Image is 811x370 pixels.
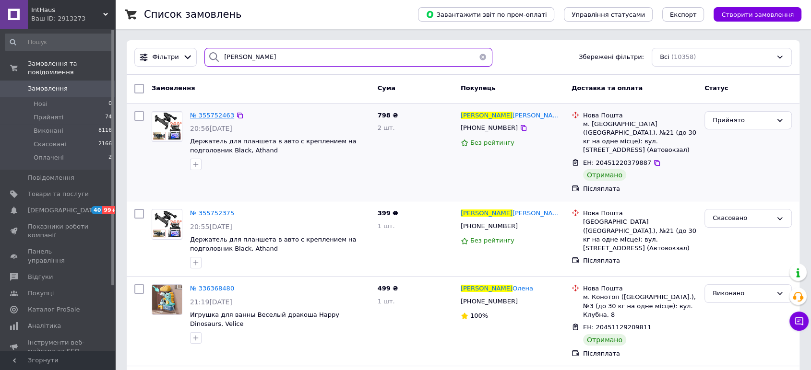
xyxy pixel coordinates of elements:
a: № 336368480 [190,285,234,292]
span: Фільтри [153,53,179,62]
span: Замовлення [152,84,195,92]
span: [PERSON_NAME] [513,209,564,217]
span: 798 ₴ [378,112,398,119]
span: Без рейтингу [470,237,514,244]
img: Фото товару [152,211,182,238]
span: Замовлення та повідомлення [28,59,115,77]
span: ЕН: 20451220379887 [583,159,651,166]
a: [PERSON_NAME]Олена [461,284,533,293]
span: 0 [108,100,112,108]
div: Нова Пошта [583,209,697,218]
div: Нова Пошта [583,111,697,120]
span: [PERSON_NAME] [461,209,513,217]
span: Показники роботи компанії [28,222,89,240]
div: м. [GEOGRAPHIC_DATA] ([GEOGRAPHIC_DATA].), №21 (до 30 кг на одне місце): вул. [STREET_ADDRESS] (А... [583,120,697,155]
span: Оплачені [34,153,64,162]
span: Скасовані [34,140,66,149]
span: [PERSON_NAME] [513,112,564,119]
span: 2166 [98,140,112,149]
span: Аналітика [28,322,61,330]
div: Ваш ID: 2913273 [31,14,115,23]
button: Чат з покупцем [789,312,809,331]
div: Післяплата [583,349,697,358]
span: Створити замовлення [721,11,794,18]
span: IntHaus [31,6,103,14]
a: Фото товару [152,111,182,142]
div: Отримано [583,334,626,346]
span: Каталог ProSale [28,305,80,314]
div: Прийнято [713,116,772,126]
span: 2 [108,153,112,162]
div: м. Конотоп ([GEOGRAPHIC_DATA].), №3 (до 30 кг на одне місце): вул. Клубна, 8 [583,293,697,319]
a: Держатель для планшета в авто с креплением на подголовник Black, Athand [190,138,356,154]
span: Нові [34,100,48,108]
span: 74 [105,113,112,122]
span: Держатель для планшета в авто с креплением на подголовник Black, Athand [190,236,356,252]
div: [GEOGRAPHIC_DATA] ([GEOGRAPHIC_DATA].), №21 (до 30 кг на одне місце): вул. [STREET_ADDRESS] (Авто... [583,218,697,253]
a: [PERSON_NAME][PERSON_NAME] [461,209,564,218]
span: Панель управління [28,247,89,265]
div: Нова Пошта [583,284,697,293]
span: Всі [660,53,669,62]
span: [PHONE_NUMBER] [461,222,518,230]
input: Пошук [5,34,113,51]
button: Завантажити звіт по пром-оплаті [418,7,554,22]
img: Фото товару [152,285,182,314]
a: № 355752463 [190,112,234,119]
button: Управління статусами [564,7,653,22]
span: 499 ₴ [378,285,398,292]
span: Cума [378,84,395,92]
div: Отримано [583,169,626,181]
div: Виконано [713,289,772,299]
span: [DEMOGRAPHIC_DATA] [28,206,99,215]
button: Очистить [473,48,492,67]
span: 8116 [98,127,112,135]
span: 21:19[DATE] [190,298,232,306]
div: Скасовано [713,213,772,223]
a: № 355752375 [190,209,234,217]
span: [PERSON_NAME] [461,285,513,292]
span: Виконані [34,127,63,135]
a: Фото товару [152,209,182,240]
span: Прийняті [34,113,63,122]
span: Управління статусами [572,11,645,18]
span: Експорт [670,11,697,18]
span: (10358) [671,53,696,60]
input: Пошук за номером замовлення, ПІБ покупця, номером телефону, Email, номером накладної [204,48,492,67]
span: Олена [513,285,533,292]
span: [PHONE_NUMBER] [461,124,518,131]
span: 99+ [102,206,118,214]
span: 399 ₴ [378,209,398,217]
span: Покупці [28,289,54,298]
span: Статус [704,84,728,92]
span: Інструменти веб-майстра та SEO [28,338,89,356]
span: Відгуки [28,273,53,281]
span: 2 шт. [378,124,395,131]
span: Збережені фільтри: [579,53,644,62]
a: Игрушка для ванны Веселый дракоша Happy Dinosaurs, Velice [190,311,339,327]
span: ЕН: 20451129209811 [583,324,651,331]
span: Без рейтингу [470,139,514,146]
a: [PERSON_NAME][PERSON_NAME] [461,111,564,120]
span: 1 шт. [378,298,395,305]
img: Фото товару [152,113,182,139]
button: Створити замовлення [714,7,801,22]
span: Повідомлення [28,173,74,182]
span: 20:55[DATE] [190,223,232,231]
a: Створити замовлення [704,11,801,18]
span: Товари та послуги [28,190,89,198]
span: Покупець [461,84,496,92]
div: Післяплата [583,256,697,265]
span: 40 [91,206,102,214]
span: Завантажити звіт по пром-оплаті [426,10,547,19]
span: Замовлення [28,84,68,93]
span: Доставка та оплата [572,84,643,92]
div: Післяплата [583,185,697,193]
span: [PERSON_NAME] [461,112,513,119]
span: 1 шт. [378,222,395,230]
